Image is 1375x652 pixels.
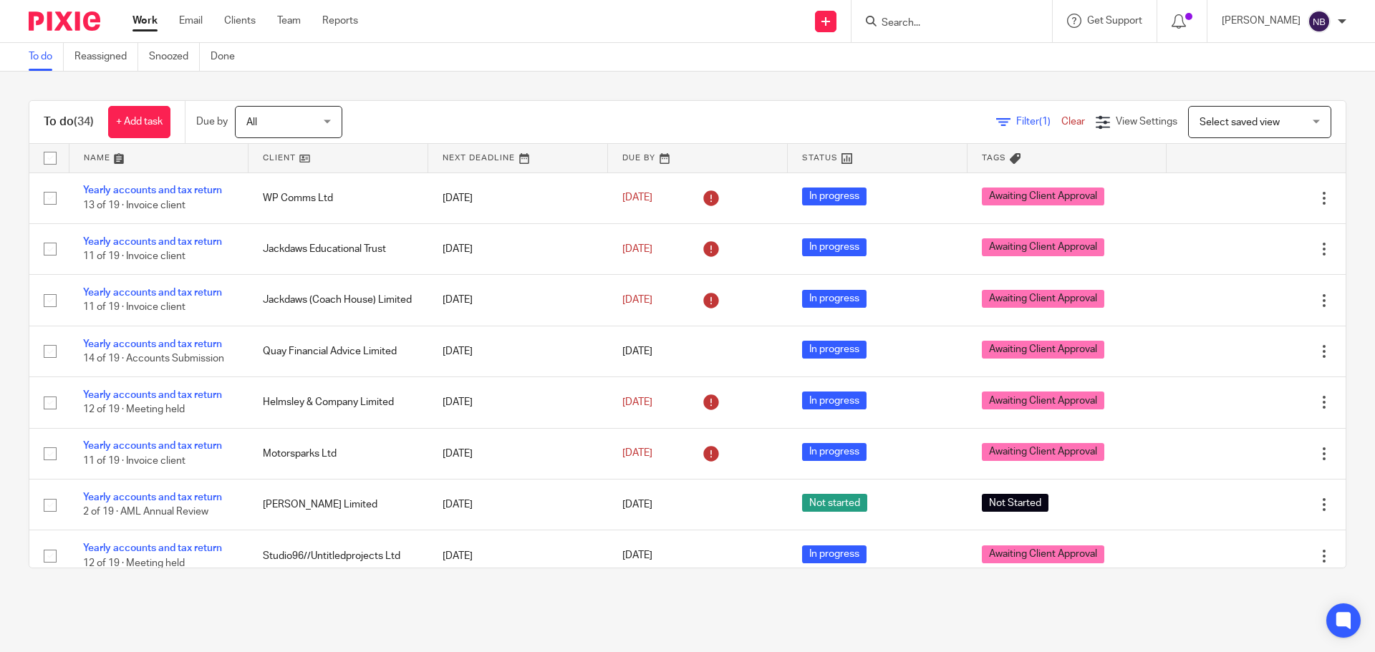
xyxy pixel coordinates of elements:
h1: To do [44,115,94,130]
span: Get Support [1087,16,1142,26]
img: Pixie [29,11,100,31]
a: Yearly accounts and tax return [83,390,222,400]
span: In progress [802,290,867,308]
span: 11 of 19 · Invoice client [83,251,185,261]
td: Jackdaws Educational Trust [249,223,428,274]
span: (34) [74,116,94,127]
span: Awaiting Client Approval [982,188,1104,205]
span: Awaiting Client Approval [982,443,1104,461]
td: Jackdaws (Coach House) Limited [249,275,428,326]
span: 12 of 19 · Meeting held [83,558,185,568]
td: [DATE] [428,480,608,530]
a: Clear [1061,117,1085,127]
td: [PERSON_NAME] Limited [249,480,428,530]
p: [PERSON_NAME] [1222,14,1301,28]
td: Quay Financial Advice Limited [249,326,428,376]
span: Not started [802,494,867,512]
a: Reassigned [74,43,138,71]
p: Due by [196,115,228,129]
td: [DATE] [428,275,608,326]
span: In progress [802,443,867,461]
span: Awaiting Client Approval [982,545,1104,563]
span: View Settings [1116,117,1177,127]
span: All [246,117,257,127]
span: Awaiting Client Approval [982,341,1104,359]
td: Motorsparks Ltd [249,428,428,479]
td: [DATE] [428,223,608,274]
span: [DATE] [622,397,652,407]
a: To do [29,43,64,71]
span: 11 of 19 · Invoice client [83,456,185,466]
input: Search [880,17,1009,30]
td: [DATE] [428,377,608,428]
span: [DATE] [622,449,652,459]
span: In progress [802,188,867,205]
a: + Add task [108,106,170,138]
span: Select saved view [1200,117,1280,127]
td: [DATE] [428,530,608,581]
span: In progress [802,545,867,563]
td: [DATE] [428,326,608,376]
a: Team [277,14,301,28]
a: Email [179,14,203,28]
span: Awaiting Client Approval [982,238,1104,256]
span: Tags [982,154,1006,162]
td: [DATE] [428,428,608,479]
a: Yearly accounts and tax return [83,288,222,298]
a: Yearly accounts and tax return [83,543,222,553]
a: Work [132,14,158,28]
span: (1) [1039,117,1051,127]
a: Yearly accounts and tax return [83,185,222,195]
td: WP Comms Ltd [249,172,428,223]
td: Helmsley & Company Limited [249,377,428,428]
span: 13 of 19 · Invoice client [83,200,185,210]
a: Yearly accounts and tax return [83,441,222,451]
span: 2 of 19 · AML Annual Review [83,507,208,517]
span: 11 of 19 · Invoice client [83,303,185,313]
span: 12 of 19 · Meeting held [83,405,185,415]
span: [DATE] [622,500,652,510]
a: Done [211,43,246,71]
span: In progress [802,341,867,359]
span: [DATE] [622,346,652,356]
a: Reports [322,14,358,28]
span: Awaiting Client Approval [982,290,1104,308]
span: 14 of 19 · Accounts Submission [83,354,224,364]
span: Not Started [982,494,1048,512]
td: Studio96//Untitledprojects Ltd [249,530,428,581]
a: Yearly accounts and tax return [83,492,222,502]
span: [DATE] [622,193,652,203]
img: svg%3E [1308,10,1331,33]
span: [DATE] [622,551,652,561]
a: Clients [224,14,256,28]
span: Filter [1016,117,1061,127]
span: [DATE] [622,295,652,305]
a: Snoozed [149,43,200,71]
a: Yearly accounts and tax return [83,339,222,349]
span: In progress [802,238,867,256]
span: In progress [802,391,867,409]
td: [DATE] [428,172,608,223]
a: Yearly accounts and tax return [83,237,222,247]
span: Awaiting Client Approval [982,391,1104,409]
span: [DATE] [622,244,652,254]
